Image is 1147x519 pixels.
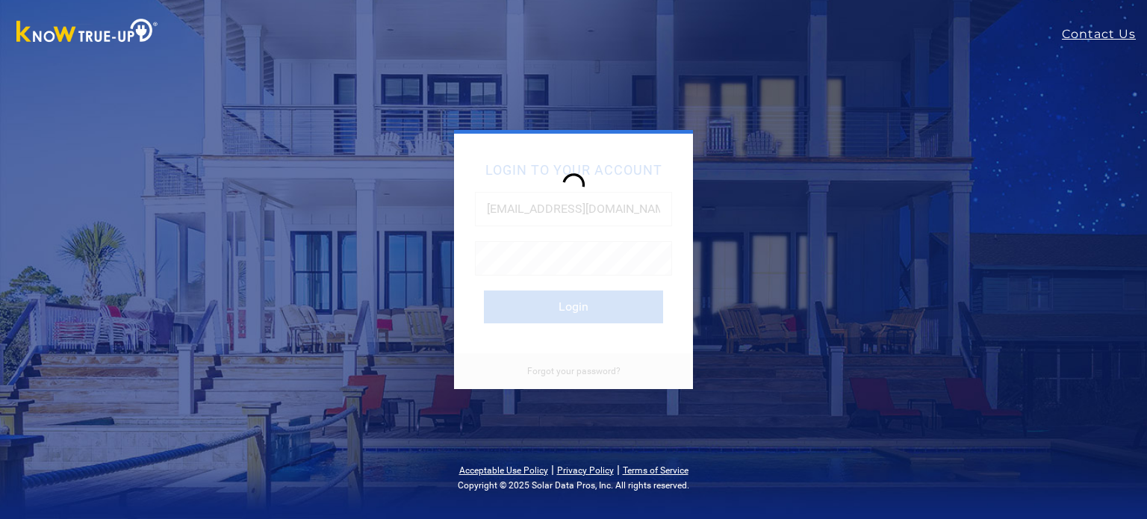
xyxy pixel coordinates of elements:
a: Terms of Service [623,465,688,476]
a: Contact Us [1062,25,1147,43]
a: Acceptable Use Policy [459,465,548,476]
img: Know True-Up [9,16,166,49]
span: | [551,462,554,476]
a: Privacy Policy [557,465,614,476]
span: | [617,462,620,476]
